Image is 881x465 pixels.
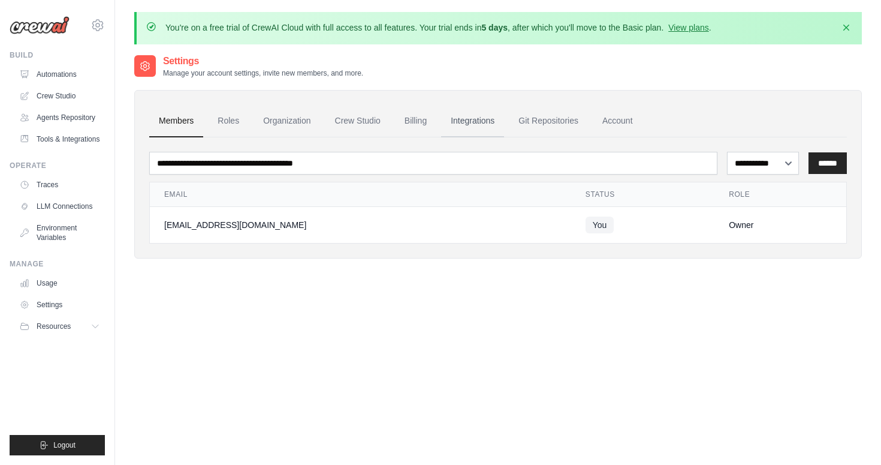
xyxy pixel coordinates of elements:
a: Agents Repository [14,108,105,127]
a: Environment Variables [14,218,105,247]
span: Logout [53,440,76,450]
a: LLM Connections [14,197,105,216]
p: Manage your account settings, invite new members, and more. [163,68,363,78]
img: Logo [10,16,70,34]
a: Integrations [441,105,504,137]
a: Account [593,105,642,137]
div: Owner [729,219,832,231]
a: Tools & Integrations [14,130,105,149]
a: Members [149,105,203,137]
a: View plans [668,23,708,32]
a: Organization [254,105,320,137]
span: You [586,217,614,233]
a: Billing [395,105,436,137]
th: Role [714,182,846,207]
div: Manage [10,259,105,269]
div: Operate [10,161,105,170]
button: Resources [14,317,105,336]
a: Traces [14,175,105,194]
a: Settings [14,295,105,314]
a: Roles [208,105,249,137]
p: You're on a free trial of CrewAI Cloud with full access to all features. Your trial ends in , aft... [165,22,711,34]
strong: 5 days [481,23,508,32]
div: [EMAIL_ADDRESS][DOMAIN_NAME] [164,219,557,231]
th: Status [571,182,714,207]
a: Git Repositories [509,105,588,137]
a: Usage [14,274,105,293]
span: Resources [37,322,71,331]
a: Automations [14,65,105,84]
a: Crew Studio [325,105,390,137]
div: Build [10,50,105,60]
a: Crew Studio [14,86,105,106]
h2: Settings [163,54,363,68]
button: Logout [10,435,105,455]
th: Email [150,182,571,207]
